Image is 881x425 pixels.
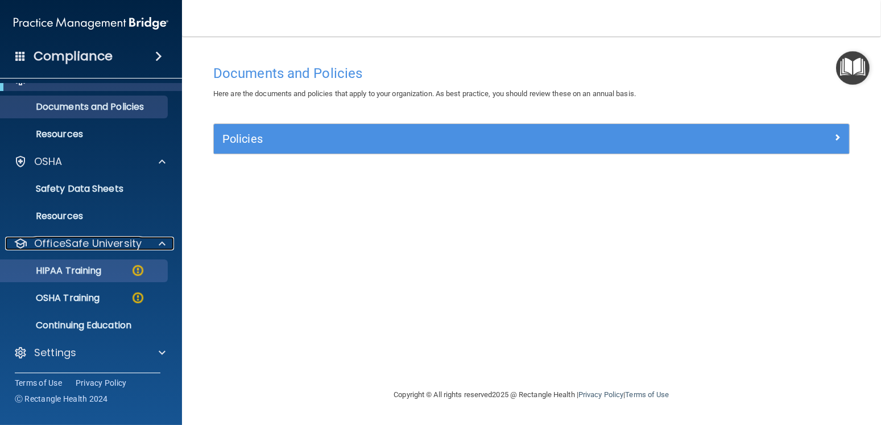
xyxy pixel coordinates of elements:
span: Ⓒ Rectangle Health 2024 [15,393,108,405]
h4: Documents and Policies [213,66,850,81]
a: Settings [14,346,166,360]
p: Safety Data Sheets [7,183,163,195]
p: OSHA Training [7,292,100,304]
img: PMB logo [14,12,168,35]
p: Settings [34,346,76,360]
a: OSHA [14,155,166,168]
h5: Policies [222,133,682,145]
p: OfficeSafe University [34,237,142,250]
div: Copyright © All rights reserved 2025 @ Rectangle Health | | [324,377,739,413]
a: Terms of Use [625,390,669,399]
button: Open Resource Center [836,51,870,85]
img: warning-circle.0cc9ac19.png [131,263,145,278]
img: warning-circle.0cc9ac19.png [131,291,145,305]
h4: Compliance [34,48,113,64]
p: Continuing Education [7,320,163,331]
p: Documents and Policies [7,101,163,113]
a: Privacy Policy [76,377,127,389]
p: HIPAA Training [7,265,101,277]
a: Policies [222,130,841,148]
span: Here are the documents and policies that apply to your organization. As best practice, you should... [213,89,636,98]
p: OSHA [34,155,63,168]
a: OfficeSafe University [14,237,166,250]
a: Terms of Use [15,377,62,389]
p: Resources [7,211,163,222]
a: Privacy Policy [578,390,623,399]
p: Resources [7,129,163,140]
